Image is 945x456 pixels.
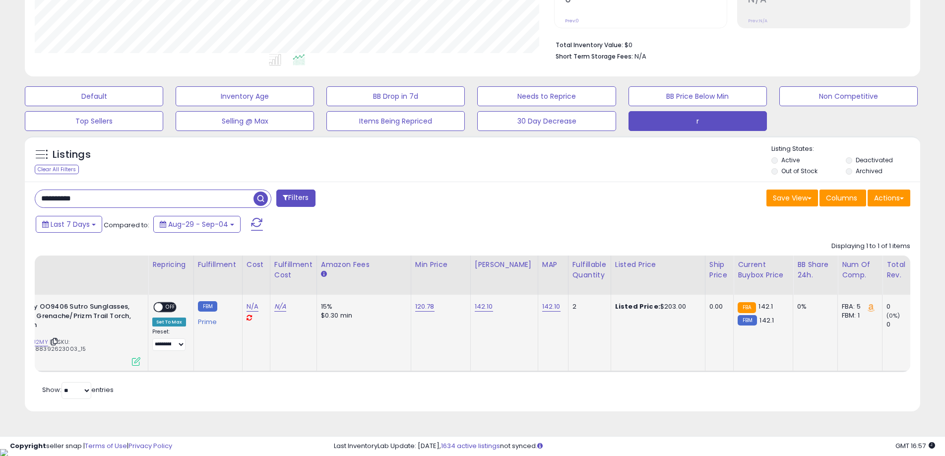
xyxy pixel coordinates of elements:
[326,111,465,131] button: Items Being Repriced
[886,312,900,320] small: (0%)
[152,328,186,351] div: Preset:
[886,260,923,280] div: Total Rev.
[441,441,500,451] a: 1634 active listings
[321,302,403,311] div: 15%
[247,302,258,312] a: N/A
[326,86,465,106] button: BB Drop in 7d
[797,260,833,280] div: BB Share 24h.
[629,111,767,131] button: r
[615,260,701,270] div: Listed Price
[542,260,564,270] div: MAP
[51,219,90,229] span: Last 7 Days
[572,260,607,280] div: Fulfillable Quantity
[35,165,79,174] div: Clear All Filters
[819,190,866,206] button: Columns
[475,260,534,270] div: [PERSON_NAME]
[25,111,163,131] button: Top Sellers
[415,260,466,270] div: Min Price
[868,190,910,206] button: Actions
[475,302,493,312] a: 142.10
[748,18,767,24] small: Prev: N/A
[477,86,616,106] button: Needs to Reprice
[14,302,134,332] b: Oakley OO9406 Sutro Sunglasses, Matte Grenache/Prizm Trail Torch, 37 mm
[886,302,927,311] div: 0
[779,86,918,106] button: Non Competitive
[842,302,875,311] div: FBA: 5
[738,315,757,326] small: FBM
[152,318,186,326] div: Set To Max
[542,302,561,312] a: 142.10
[842,311,875,320] div: FBM: 1
[856,167,882,175] label: Archived
[842,260,878,280] div: Num of Comp.
[321,311,403,320] div: $0.30 min
[128,441,172,451] a: Privacy Policy
[738,302,756,313] small: FBA
[766,190,818,206] button: Save View
[25,86,163,106] button: Default
[274,302,286,312] a: N/A
[781,167,818,175] label: Out of Stock
[176,86,314,106] button: Inventory Age
[198,314,235,326] div: Prime
[758,302,773,311] span: 142.1
[556,41,623,49] b: Total Inventory Value:
[895,441,935,451] span: 2025-09-12 16:57 GMT
[104,220,149,230] span: Compared to:
[321,260,407,270] div: Amazon Fees
[797,302,830,311] div: 0%
[198,260,238,270] div: Fulfillment
[334,442,935,451] div: Last InventoryLab Update: [DATE], not synced.
[771,144,920,154] p: Listing States:
[738,260,789,280] div: Current Buybox Price
[831,242,910,251] div: Displaying 1 to 1 of 1 items
[276,190,315,207] button: Filters
[163,303,179,312] span: OFF
[42,385,114,394] span: Show: entries
[321,270,327,279] small: Amazon Fees.
[168,219,228,229] span: Aug-29 - Sep-04
[10,442,172,451] div: seller snap | |
[556,38,903,50] li: $0
[781,156,800,164] label: Active
[198,301,217,312] small: FBM
[53,148,91,162] h5: Listings
[759,316,774,325] span: 142.1
[10,441,46,451] strong: Copyright
[886,320,927,329] div: 0
[565,18,579,24] small: Prev: 0
[634,52,646,61] span: N/A
[556,52,633,61] b: Short Term Storage Fees:
[709,260,729,280] div: Ship Price
[572,302,603,311] div: 2
[615,302,660,311] b: Listed Price:
[856,156,893,164] label: Deactivated
[629,86,767,106] button: BB Price Below Min
[176,111,314,131] button: Selling @ Max
[709,302,726,311] div: 0.00
[85,441,127,451] a: Terms of Use
[615,302,697,311] div: $203.00
[826,193,857,203] span: Columns
[153,216,241,233] button: Aug-29 - Sep-04
[152,260,189,270] div: Repricing
[247,260,266,270] div: Cost
[415,302,435,312] a: 120.78
[477,111,616,131] button: 30 Day Decrease
[36,216,102,233] button: Last 7 Days
[274,260,313,280] div: Fulfillment Cost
